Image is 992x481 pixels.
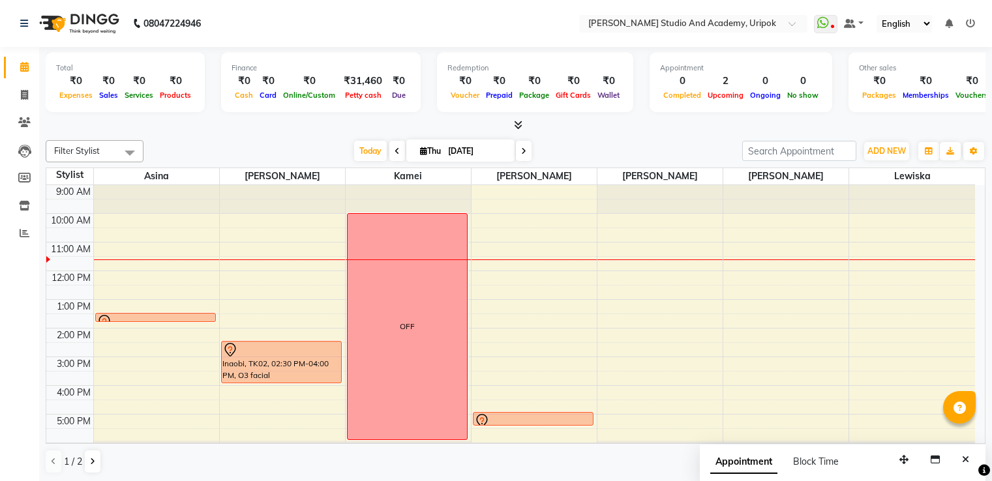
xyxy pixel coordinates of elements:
[660,74,704,89] div: 0
[64,455,82,469] span: 1 / 2
[121,91,157,100] span: Services
[46,168,93,182] div: Stylist
[704,91,747,100] span: Upcoming
[516,74,552,89] div: ₹0
[447,91,483,100] span: Voucher
[338,74,387,89] div: ₹31,460
[483,74,516,89] div: ₹0
[937,429,979,468] iframe: chat widget
[864,142,909,160] button: ADD NEW
[597,168,723,184] span: [PERSON_NAME]
[256,74,280,89] div: ₹0
[784,91,822,100] span: No show
[793,456,839,467] span: Block Time
[346,168,471,184] span: Kamei
[54,415,93,428] div: 5:00 PM
[220,168,345,184] span: [PERSON_NAME]
[784,74,822,89] div: 0
[952,91,991,100] span: Vouchers
[849,168,975,184] span: Lewiska
[742,141,856,161] input: Search Appointment
[232,63,410,74] div: Finance
[952,74,991,89] div: ₹0
[256,91,280,100] span: Card
[447,74,483,89] div: ₹0
[447,63,623,74] div: Redemption
[96,313,215,321] div: bidyaton moirangthem, TK03, 01:30 PM-01:45 PM, Eye Brow
[389,91,409,100] span: Due
[859,74,899,89] div: ₹0
[899,91,952,100] span: Memberships
[222,342,341,383] div: Inaobi, TK02, 02:30 PM-04:00 PM, O3 facial
[56,63,194,74] div: Total
[94,168,219,184] span: Asina
[387,74,410,89] div: ₹0
[157,91,194,100] span: Products
[417,146,444,156] span: Thu
[859,91,899,100] span: Packages
[899,74,952,89] div: ₹0
[710,450,777,474] span: Appointment
[444,141,509,161] input: 2025-09-04
[552,91,594,100] span: Gift Cards
[723,168,849,184] span: [PERSON_NAME]
[54,328,93,342] div: 2:00 PM
[747,91,784,100] span: Ongoing
[56,91,96,100] span: Expenses
[232,74,256,89] div: ₹0
[516,91,552,100] span: Package
[594,91,623,100] span: Wallet
[53,185,93,199] div: 9:00 AM
[48,242,93,256] div: 11:00 AM
[342,91,385,100] span: Petty cash
[660,91,704,100] span: Completed
[704,74,747,89] div: 2
[54,443,93,457] div: 6:00 PM
[660,63,822,74] div: Appointment
[747,74,784,89] div: 0
[400,321,415,332] div: OFF
[594,74,623,89] div: ₹0
[354,141,387,161] span: Today
[96,91,121,100] span: Sales
[232,91,256,100] span: Cash
[121,74,157,89] div: ₹0
[280,91,338,100] span: Online/Custom
[867,146,906,156] span: ADD NEW
[157,74,194,89] div: ₹0
[56,74,96,89] div: ₹0
[552,74,594,89] div: ₹0
[472,168,597,184] span: [PERSON_NAME]
[473,413,593,425] div: bandana shamurailatpam, TK01, 05:00 PM-05:30 PM, Wash And Blow Dry [DEMOGRAPHIC_DATA]
[48,214,93,227] div: 10:00 AM
[54,145,100,156] span: Filter Stylist
[483,91,516,100] span: Prepaid
[280,74,338,89] div: ₹0
[143,5,201,42] b: 08047224946
[33,5,123,42] img: logo
[54,386,93,400] div: 4:00 PM
[54,357,93,371] div: 3:00 PM
[96,74,121,89] div: ₹0
[54,300,93,313] div: 1:00 PM
[49,271,93,285] div: 12:00 PM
